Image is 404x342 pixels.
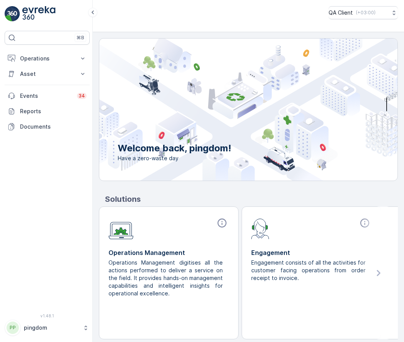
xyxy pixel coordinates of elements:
p: ( +03:00 ) [356,10,376,16]
p: Operations [20,55,74,62]
p: Welcome back, pingdom! [118,142,231,154]
p: Asset [20,70,74,78]
a: Documents [5,119,90,134]
span: v 1.48.1 [5,313,90,318]
img: logo [5,6,20,22]
p: pingdom [24,324,79,332]
p: Solutions [105,193,398,205]
img: logo_light-DOdMpM7g.png [22,6,55,22]
img: module-icon [109,218,134,240]
p: Events [20,92,72,100]
button: Operations [5,51,90,66]
span: Have a zero-waste day [118,154,231,162]
p: ⌘B [77,35,84,41]
button: Asset [5,66,90,82]
button: PPpingdom [5,320,90,336]
p: Operations Management [109,248,229,257]
a: Events34 [5,88,90,104]
p: Documents [20,123,87,131]
img: city illustration [65,39,397,181]
p: QA Client [329,9,353,17]
div: PP [7,322,19,334]
p: Reports [20,107,87,115]
img: module-icon [251,218,269,239]
button: QA Client(+03:00) [329,6,398,19]
p: Engagement [251,248,372,257]
p: Operations Management digitises all the actions performed to deliver a service on the field. It p... [109,259,223,297]
p: Engagement consists of all the activities for customer facing operations from order receipt to in... [251,259,366,282]
p: 34 [78,93,85,99]
a: Reports [5,104,90,119]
